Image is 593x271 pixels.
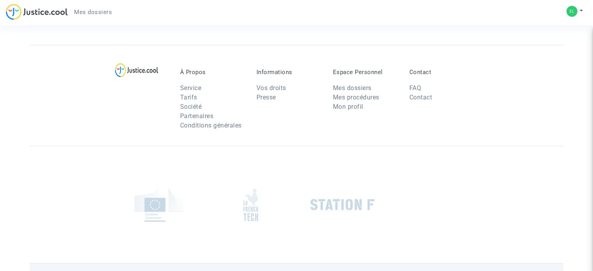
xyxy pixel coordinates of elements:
a: Conditions générales [180,122,242,129]
a: FAQ [409,84,421,92]
p: Espace Personnel [333,69,398,76]
a: Partenaires [180,112,214,120]
img: stationf.png [310,199,375,211]
a: Contact [409,94,432,101]
p: À Propos [180,69,245,76]
p: Contact [409,69,474,76]
img: europe_commision.png [135,188,183,222]
img: jc-logo.svg [6,4,68,20]
a: Société [180,103,202,110]
a: Service [180,84,202,92]
a: Mes procédures [333,94,379,101]
img: logo-lg.svg [115,63,158,77]
img: french_tech.png [243,188,258,221]
img: 526104d3d597277c126ee21defc6bd5c [566,6,577,17]
a: Mes dossiers [333,84,372,92]
a: Mon profil [333,103,363,110]
p: Informations [257,69,321,76]
span: Mes dossiers [74,9,112,16]
a: Tarifs [180,94,197,101]
a: Presse [257,94,276,101]
a: Vos droits [257,84,286,92]
a: Mes dossiers [68,6,118,18]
